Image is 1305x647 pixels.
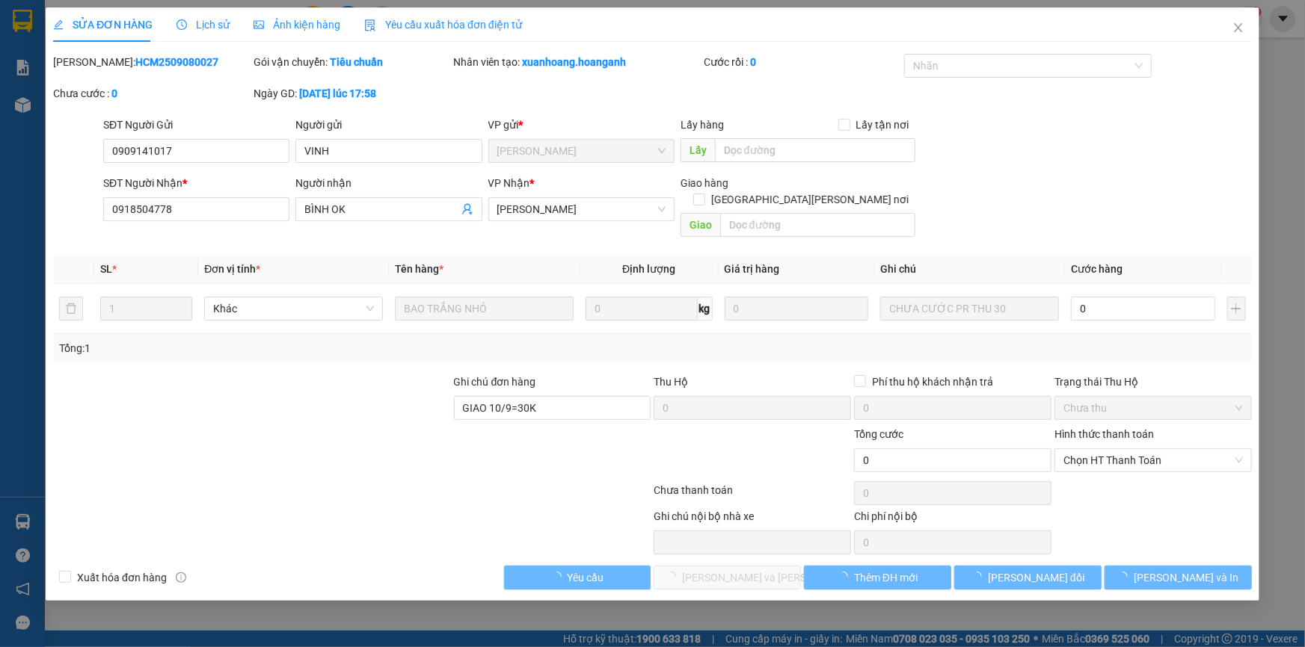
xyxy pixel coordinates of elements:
[1054,374,1252,390] div: Trạng thái Thu Hộ
[497,140,666,162] span: Hồ Chí Minh
[488,177,530,189] span: VP Nhận
[254,85,451,102] div: Ngày GD:
[299,87,376,99] b: [DATE] lúc 17:58
[254,19,340,31] span: Ảnh kiện hàng
[71,569,173,586] span: Xuất hóa đơn hàng
[654,508,851,530] div: Ghi chú nội bộ nhà xe
[838,572,854,582] span: loading
[880,297,1059,321] input: Ghi Chú
[1105,566,1252,589] button: [PERSON_NAME] và In
[1232,22,1244,34] span: close
[681,119,724,131] span: Lấy hàng
[53,85,251,102] div: Chưa cước :
[176,572,186,583] span: info-circle
[705,191,915,208] span: [GEOGRAPHIC_DATA][PERSON_NAME] nơi
[1218,7,1259,49] button: Close
[488,117,675,133] div: VP gửi
[804,566,951,589] button: Thêm ĐH mới
[954,566,1102,589] button: [PERSON_NAME] đổi
[681,138,715,162] span: Lấy
[1054,428,1154,440] label: Hình thức thanh toán
[725,263,780,275] span: Giá trị hàng
[103,175,289,191] div: SĐT Người Nhận
[295,117,482,133] div: Người gửi
[395,297,574,321] input: VD: Bàn, Ghế
[53,19,153,31] span: SỬA ĐƠN HÀNG
[1063,397,1243,419] span: Chưa thu
[715,138,915,162] input: Dọc đường
[750,56,756,68] b: 0
[53,19,64,30] span: edit
[720,213,915,237] input: Dọc đường
[866,374,999,390] span: Phí thu hộ khách nhận trả
[364,19,376,31] img: icon
[653,482,853,508] div: Chưa thanh toán
[395,263,443,275] span: Tên hàng
[681,177,728,189] span: Giao hàng
[850,117,915,133] span: Lấy tận nơi
[1071,263,1123,275] span: Cước hàng
[111,87,117,99] b: 0
[204,263,260,275] span: Đơn vị tính
[681,213,720,237] span: Giao
[295,175,482,191] div: Người nhận
[254,54,451,70] div: Gói vận chuyển:
[461,203,473,215] span: user-add
[854,569,918,586] span: Thêm ĐH mới
[654,376,688,388] span: Thu Hộ
[1063,449,1243,471] span: Chọn HT Thanh Toán
[1118,572,1134,582] span: loading
[213,297,374,320] span: Khác
[103,117,289,133] div: SĐT Người Gửi
[59,297,83,321] button: delete
[454,376,536,388] label: Ghi chú đơn hàng
[704,54,901,70] div: Cước rồi :
[454,54,701,70] div: Nhân viên tạo:
[100,263,112,275] span: SL
[971,572,988,582] span: loading
[654,566,802,589] button: [PERSON_NAME] và [PERSON_NAME] hàng
[135,56,218,68] b: HCM2509080027
[988,569,1084,586] span: [PERSON_NAME] đổi
[254,19,264,30] span: picture
[854,508,1051,530] div: Chi phí nội bộ
[551,572,568,582] span: loading
[53,54,251,70] div: [PERSON_NAME]:
[698,297,713,321] span: kg
[1134,569,1239,586] span: [PERSON_NAME] và In
[725,297,869,321] input: 0
[176,19,230,31] span: Lịch sử
[568,569,604,586] span: Yêu cầu
[504,566,651,589] button: Yêu cầu
[874,255,1065,284] th: Ghi chú
[497,198,666,220] span: VP Phan Rang
[523,56,627,68] b: xuanhoang.hoanganh
[622,263,675,275] span: Định lượng
[59,340,504,356] div: Tổng: 1
[854,428,903,440] span: Tổng cước
[364,19,522,31] span: Yêu cầu xuất hóa đơn điện tử
[176,19,187,30] span: clock-circle
[1227,297,1246,321] button: plus
[454,396,651,420] input: Ghi chú đơn hàng
[330,56,383,68] b: Tiêu chuẩn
